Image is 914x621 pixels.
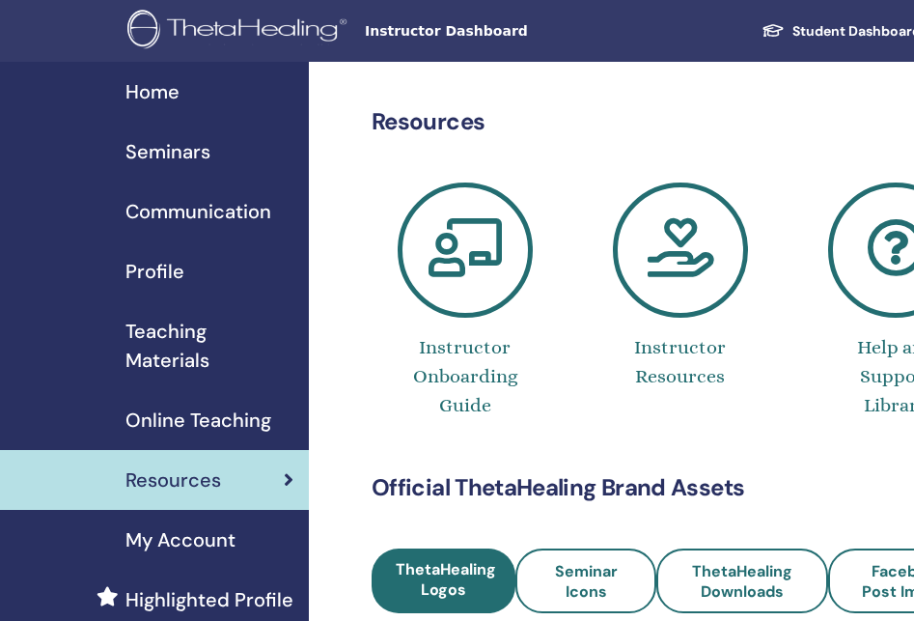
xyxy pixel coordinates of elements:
[692,561,792,602] span: ThetaHealing Downloads
[127,10,353,53] img: logo.png
[584,183,776,399] a: Instructor Resources
[125,137,210,166] span: Seminars
[555,561,618,602] span: Seminar Icons
[656,549,828,613] a: ThetaHealing Downloads
[372,549,515,613] a: ThetaHealing Logos
[125,197,271,226] span: Communication
[125,77,180,106] span: Home
[125,466,221,494] span: Resources
[398,333,533,420] h4: Instructor Onboarding Guide
[125,585,293,614] span: Highlighted Profile
[125,257,184,286] span: Profile
[365,21,654,42] span: Instructor Dashboard
[396,559,496,600] span: ThetaHealing Logos
[762,22,785,39] img: graduation-cap-white.svg
[125,317,293,375] span: Teaching Materials
[369,183,561,428] a: Instructor Onboarding Guide
[515,549,656,613] a: Seminar Icons
[125,406,271,435] span: Online Teaching
[613,333,748,391] h4: Instructor Resources
[125,525,235,554] span: My Account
